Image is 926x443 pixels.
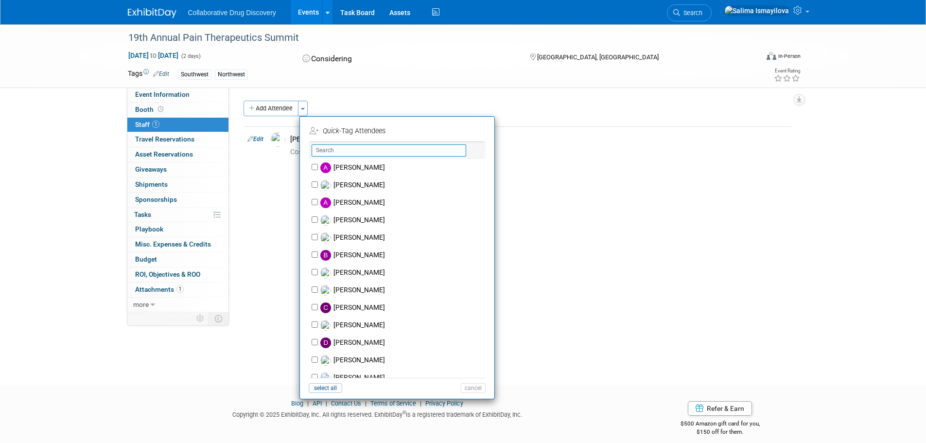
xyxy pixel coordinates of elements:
[680,9,702,17] span: Search
[128,408,628,419] div: Copyright © 2025 ExhibitDay, Inc. All rights reserved. ExhibitDay is a registered trademark of Ex...
[127,162,228,177] a: Giveaways
[363,400,369,407] span: |
[135,180,168,188] span: Shipments
[180,53,201,59] span: (2 days)
[320,197,331,208] img: A.jpg
[461,383,486,393] button: cancel
[318,229,489,247] label: [PERSON_NAME]
[318,352,489,369] label: [PERSON_NAME]
[127,88,228,102] a: Event Information
[320,162,331,173] img: A.jpg
[215,70,248,80] div: Northwest
[318,317,489,334] label: [PERSON_NAME]
[135,270,200,278] span: ROI, Objectives & ROO
[370,400,416,407] a: Terms of Service
[128,8,176,18] img: ExhibitDay
[320,302,331,313] img: C.jpg
[778,53,801,60] div: In-Person
[290,148,312,156] span: Cost: $
[318,299,489,317] label: [PERSON_NAME]
[192,312,209,325] td: Personalize Event Tab Strip
[127,177,228,192] a: Shipments
[152,121,159,128] span: 1
[701,51,801,65] div: Event Format
[125,29,744,47] div: 19th Annual Pain Therapeutics Summit
[127,222,228,237] a: Playbook
[127,208,228,222] a: Tasks
[318,212,489,229] label: [PERSON_NAME]
[153,71,169,77] a: Edit
[310,124,483,139] td: -Tag Attendees
[128,51,179,60] span: [DATE] [DATE]
[127,283,228,297] a: Attachments1
[318,194,489,212] label: [PERSON_NAME]
[135,150,193,158] span: Asset Reservations
[176,285,184,293] span: 1
[305,400,311,407] span: |
[667,4,712,21] a: Search
[133,301,149,308] span: more
[135,240,211,248] span: Misc. Expenses & Credits
[767,52,776,60] img: Format-Inperson.png
[127,147,228,162] a: Asset Reservations
[127,298,228,312] a: more
[724,5,789,16] img: Salima Ismayilova
[135,135,194,143] span: Travel Reservations
[135,121,159,128] span: Staff
[323,400,330,407] span: |
[318,177,489,194] label: [PERSON_NAME]
[156,106,165,113] span: Booth not reserved yet
[127,132,228,147] a: Travel Reservations
[425,400,463,407] a: Privacy Policy
[135,225,163,233] span: Playbook
[188,9,276,17] span: Collaborative Drug Discovery
[320,337,331,348] img: D.jpg
[244,101,298,116] button: Add Attendee
[209,312,228,325] td: Toggle Event Tabs
[318,282,489,299] label: [PERSON_NAME]
[290,148,330,156] span: 0.00
[290,135,787,144] div: [PERSON_NAME]
[688,401,752,416] a: Refer & Earn
[312,144,466,157] input: Search
[127,118,228,132] a: Staff1
[318,369,489,387] label: [PERSON_NAME]
[135,285,184,293] span: Attachments
[128,69,169,80] td: Tags
[318,159,489,177] label: [PERSON_NAME]
[127,237,228,252] a: Misc. Expenses & Credits
[318,334,489,352] label: [PERSON_NAME]
[127,252,228,267] a: Budget
[309,383,342,393] button: select all
[135,195,177,203] span: Sponsorships
[418,400,424,407] span: |
[135,90,190,98] span: Event Information
[774,69,800,73] div: Event Rating
[313,400,322,407] a: API
[402,410,406,415] sup: ®
[291,400,303,407] a: Blog
[247,136,263,142] a: Edit
[149,52,158,59] span: to
[642,413,799,436] div: $500 Amazon gift card for you,
[318,264,489,282] label: [PERSON_NAME]
[318,247,489,264] label: [PERSON_NAME]
[537,53,659,61] span: [GEOGRAPHIC_DATA], [GEOGRAPHIC_DATA]
[134,211,151,218] span: Tasks
[127,103,228,117] a: Booth
[320,250,331,261] img: B.jpg
[127,267,228,282] a: ROI, Objectives & ROO
[178,70,211,80] div: Southwest
[642,428,799,436] div: $150 off for them.
[331,400,361,407] a: Contact Us
[135,255,157,263] span: Budget
[135,165,167,173] span: Giveaways
[323,127,339,135] i: Quick
[127,193,228,207] a: Sponsorships
[135,106,165,113] span: Booth
[299,51,514,68] div: Considering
